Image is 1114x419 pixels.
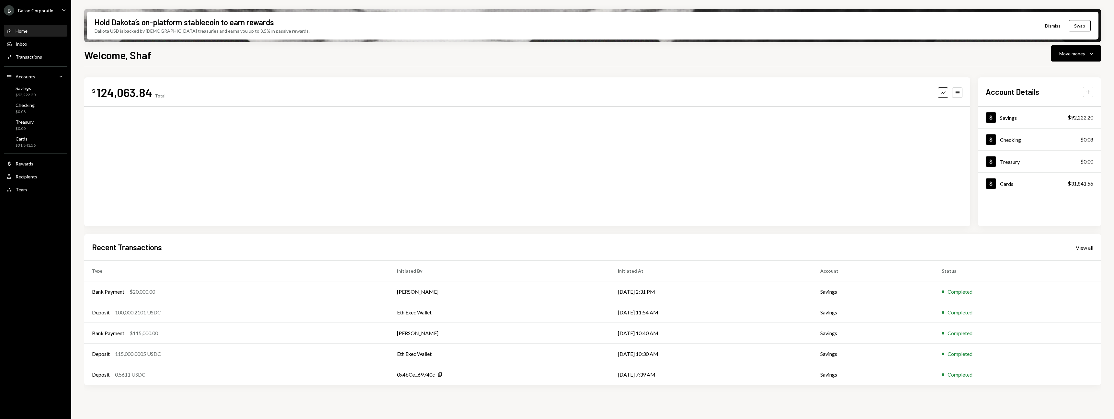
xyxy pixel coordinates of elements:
td: [DATE] 7:39 AM [610,364,812,385]
div: Bank Payment [92,288,124,296]
td: [DATE] 10:40 AM [610,323,812,344]
div: Cards [16,136,36,142]
div: Total [155,93,165,98]
th: Initiated At [610,261,812,281]
div: View all [1076,244,1093,251]
div: 0.5611 USDC [115,371,145,379]
div: Accounts [16,74,35,79]
div: Move money [1059,50,1085,57]
div: Treasury [1000,159,1020,165]
div: Checking [16,102,35,108]
div: $92,222.20 [1068,114,1093,121]
td: Eth Exec Wallet [389,302,610,323]
div: Hold Dakota’s on-platform stablecoin to earn rewards [95,17,274,28]
h2: Account Details [986,86,1039,97]
div: Deposit [92,371,110,379]
td: [DATE] 2:31 PM [610,281,812,302]
div: Baton Corporatio... [18,8,56,13]
div: $92,222.20 [16,92,36,98]
td: [DATE] 10:30 AM [610,344,812,364]
a: Cards$31,841.56 [4,134,67,150]
a: Rewards [4,158,67,169]
div: $0.00 [1080,158,1093,165]
td: [DATE] 11:54 AM [610,302,812,323]
div: Cards [1000,181,1013,187]
a: Checking$0.08 [978,129,1101,150]
a: Savings$92,222.20 [4,84,67,99]
a: Transactions [4,51,67,62]
a: Treasury$0.00 [4,117,67,133]
a: Recipients [4,171,67,182]
button: Move money [1051,45,1101,62]
div: Dakota USD is backed by [DEMOGRAPHIC_DATA] treasuries and earns you up to 3.5% in passive rewards. [95,28,310,34]
div: Inbox [16,41,27,47]
div: $20,000.00 [130,288,155,296]
a: Checking$0.08 [4,100,67,116]
div: Completed [948,371,972,379]
div: Transactions [16,54,42,60]
div: Completed [948,350,972,358]
div: 124,063.84 [97,85,152,100]
th: Status [934,261,1101,281]
a: Accounts [4,71,67,82]
div: $31,841.56 [1068,180,1093,187]
td: Savings [813,281,934,302]
div: Team [16,187,27,192]
td: Savings [813,323,934,344]
div: Home [16,28,28,34]
div: $0.00 [16,126,34,131]
div: Completed [948,309,972,316]
td: Savings [813,364,934,385]
div: 0x4bCe...69740c [397,371,435,379]
h2: Recent Transactions [92,242,162,253]
div: Deposit [92,350,110,358]
div: $31,841.56 [16,143,36,148]
div: Completed [948,288,972,296]
th: Account [813,261,934,281]
div: $ [92,88,95,94]
a: Savings$92,222.20 [978,107,1101,128]
th: Initiated By [389,261,610,281]
div: B [4,5,14,16]
a: View all [1076,244,1093,251]
button: Swap [1069,20,1091,31]
td: Savings [813,344,934,364]
div: Treasury [16,119,34,125]
td: [PERSON_NAME] [389,281,610,302]
div: Completed [948,329,972,337]
div: 115,000.0005 USDC [115,350,161,358]
h1: Welcome, Shaf [84,49,151,62]
div: 100,000.2101 USDC [115,309,161,316]
div: $115,000.00 [130,329,158,337]
div: $0.08 [16,109,35,115]
th: Type [84,261,389,281]
td: Eth Exec Wallet [389,344,610,364]
button: Dismiss [1037,18,1069,33]
td: Savings [813,302,934,323]
div: Bank Payment [92,329,124,337]
div: Deposit [92,309,110,316]
div: Recipients [16,174,37,179]
a: Inbox [4,38,67,50]
div: Checking [1000,137,1021,143]
td: [PERSON_NAME] [389,323,610,344]
div: Savings [16,85,36,91]
a: Team [4,184,67,195]
div: Savings [1000,115,1017,121]
a: Home [4,25,67,37]
a: Treasury$0.00 [978,151,1101,172]
div: $0.08 [1080,136,1093,143]
div: Rewards [16,161,33,166]
a: Cards$31,841.56 [978,173,1101,194]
